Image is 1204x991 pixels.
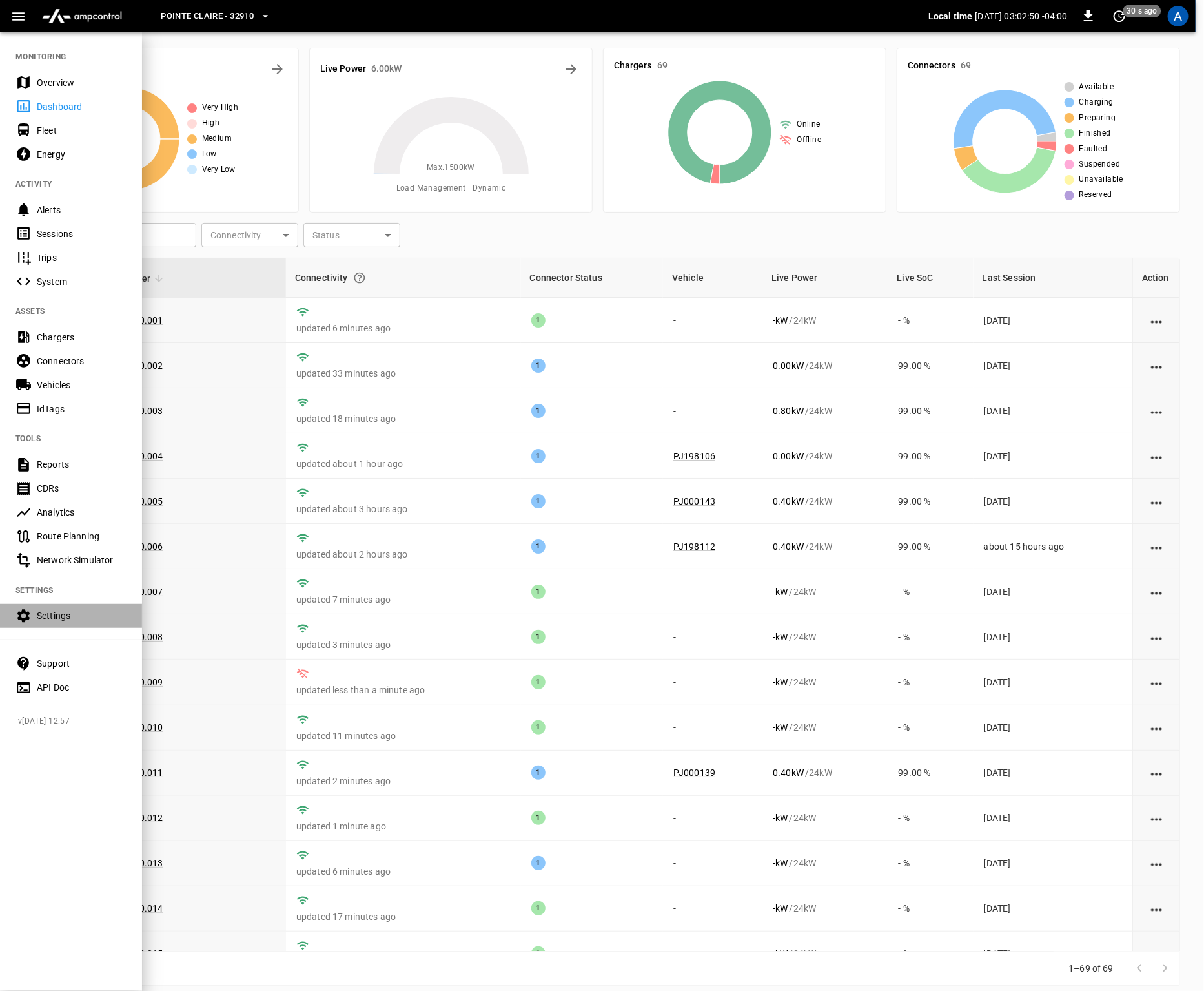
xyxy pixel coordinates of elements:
div: IdTags [37,402,127,415]
div: Alerts [37,203,127,216]
button: set refresh interval [1109,6,1130,26]
div: Chargers [37,331,127,344]
div: Overview [37,76,127,89]
div: System [37,275,127,288]
div: Energy [37,148,127,161]
div: Trips [37,251,127,264]
p: [DATE] 03:02:50 -04:00 [975,10,1068,23]
p: Local time [928,10,973,23]
div: Dashboard [37,100,127,113]
div: Connectors [37,355,127,368]
div: Vehicles [37,379,127,391]
div: Route Planning [37,530,127,543]
div: profile-icon [1168,6,1189,26]
div: Analytics [37,506,127,519]
div: Fleet [37,124,127,137]
span: 30 s ago [1123,5,1161,17]
div: API Doc [37,681,127,694]
div: CDRs [37,482,127,495]
div: Sessions [37,227,127,240]
div: Network Simulator [37,554,127,567]
span: v [DATE] 12:57 [18,715,132,728]
div: Support [37,657,127,670]
div: Reports [37,458,127,471]
img: ampcontrol.io logo [37,4,127,28]
span: Pointe Claire - 32910 [161,9,254,24]
div: Settings [37,609,127,622]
